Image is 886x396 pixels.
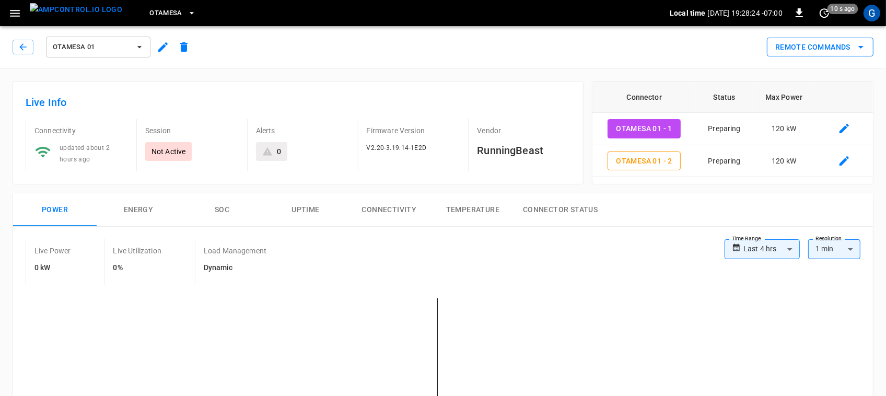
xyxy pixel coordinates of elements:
[60,144,110,163] span: updated about 2 hours ago
[34,246,71,256] p: Live Power
[34,125,128,136] p: Connectivity
[743,239,800,259] div: Last 4 hrs
[53,41,130,53] span: OtaMesa 01
[827,4,858,14] span: 10 s ago
[26,94,570,111] h6: Live Info
[696,81,753,113] th: Status
[149,7,182,19] span: OtaMesa
[145,3,200,24] button: OtaMesa
[30,3,122,16] img: ampcontrol.io logo
[367,125,460,136] p: Firmware Version
[46,37,150,57] button: OtaMesa 01
[431,193,515,227] button: Temperature
[515,193,606,227] button: Connector Status
[34,262,71,274] h6: 0 kW
[753,145,815,178] td: 120 kW
[808,239,860,259] div: 1 min
[608,119,681,138] button: OtaMesa 01 - 1
[592,81,696,113] th: Connector
[696,145,753,178] td: Preparing
[113,262,161,274] h6: 0%
[753,113,815,145] td: 120 kW
[753,81,815,113] th: Max Power
[256,125,349,136] p: Alerts
[204,246,266,256] p: Load Management
[608,152,681,171] button: OtaMesa 01 - 2
[767,38,873,57] button: Remote Commands
[708,8,783,18] p: [DATE] 19:28:24 -07:00
[670,8,706,18] p: Local time
[477,142,570,159] h6: RunningBeast
[204,262,266,274] h6: Dynamic
[815,235,842,243] label: Resolution
[180,193,264,227] button: SOC
[767,38,873,57] div: remote commands options
[864,5,880,21] div: profile-icon
[113,246,161,256] p: Live Utilization
[367,144,427,152] span: V2.20-3.19.14-1E2D
[816,5,833,21] button: set refresh interval
[151,146,186,157] p: Not Active
[264,193,347,227] button: Uptime
[477,125,570,136] p: Vendor
[347,193,431,227] button: Connectivity
[277,146,281,157] div: 0
[732,235,761,243] label: Time Range
[97,193,180,227] button: Energy
[13,193,97,227] button: Power
[145,125,239,136] p: Session
[696,113,753,145] td: Preparing
[592,81,873,177] table: connector table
